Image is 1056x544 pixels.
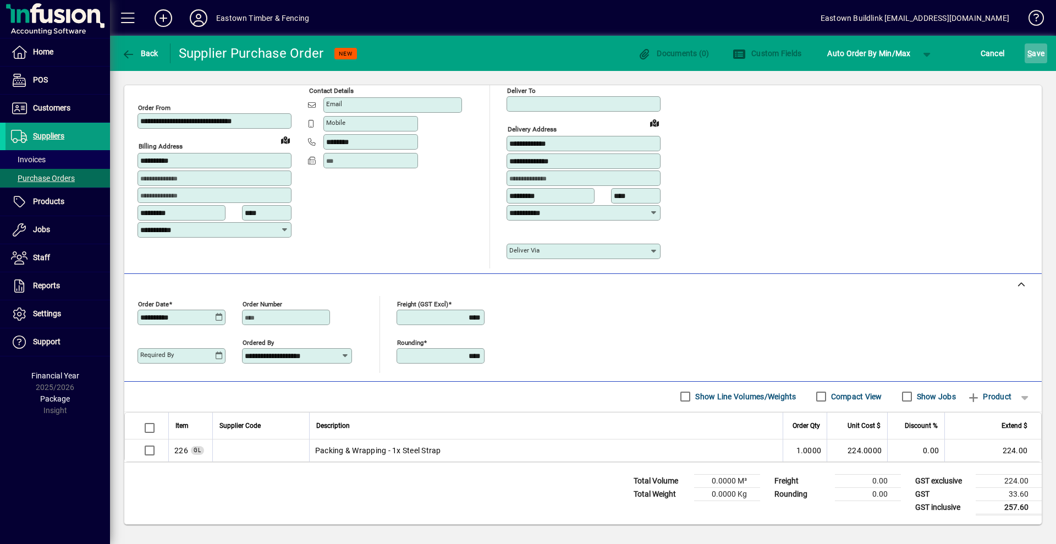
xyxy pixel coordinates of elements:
[827,45,910,62] span: Auto Order By Min/Max
[119,43,161,63] button: Back
[628,474,694,487] td: Total Volume
[5,150,110,169] a: Invoices
[138,104,170,112] mat-label: Order from
[397,300,448,307] mat-label: Freight (GST excl)
[793,420,820,432] span: Order Qty
[783,439,827,461] td: 1.0000
[848,420,881,432] span: Unit Cost $
[5,169,110,188] a: Purchase Orders
[693,391,796,402] label: Show Line Volumes/Weights
[5,272,110,300] a: Reports
[5,244,110,272] a: Staff
[5,216,110,244] a: Jobs
[1027,49,1032,58] span: S
[138,300,169,307] mat-label: Order date
[179,45,324,62] div: Supplier Purchase Order
[976,501,1042,514] td: 257.60
[31,371,79,380] span: Financial Year
[216,9,309,27] div: Eastown Timber & Fencing
[326,100,342,108] mat-label: Email
[219,420,261,432] span: Supplier Code
[33,197,64,206] span: Products
[1027,45,1044,62] span: ave
[277,131,294,149] a: View on map
[5,188,110,216] a: Products
[733,49,802,58] span: Custom Fields
[827,439,887,461] td: 224.0000
[769,487,835,501] td: Rounding
[507,87,536,95] mat-label: Deliver To
[5,328,110,356] a: Support
[821,9,1009,27] div: Eastown Buildlink [EMAIL_ADDRESS][DOMAIN_NAME]
[910,501,976,514] td: GST inclusive
[978,43,1008,63] button: Cancel
[635,43,712,63] button: Documents (0)
[339,50,353,57] span: NEW
[33,47,53,56] span: Home
[628,487,694,501] td: Total Weight
[5,95,110,122] a: Customers
[5,39,110,66] a: Home
[140,351,174,359] mat-label: Required by
[822,43,916,63] button: Auto Order By Min/Max
[194,447,201,453] span: GL
[146,8,181,28] button: Add
[33,225,50,234] span: Jobs
[5,300,110,328] a: Settings
[915,391,956,402] label: Show Jobs
[961,387,1017,406] button: Product
[1002,420,1027,432] span: Extend $
[1020,2,1042,38] a: Knowledge Base
[326,119,345,127] mat-label: Mobile
[509,246,540,254] mat-label: Deliver via
[769,474,835,487] td: Freight
[316,420,350,432] span: Description
[887,439,944,461] td: 0.00
[33,337,61,346] span: Support
[694,474,760,487] td: 0.0000 M³
[638,49,710,58] span: Documents (0)
[5,67,110,94] a: POS
[243,300,282,307] mat-label: Order number
[122,49,158,58] span: Back
[11,174,75,183] span: Purchase Orders
[1025,43,1047,63] button: Save
[976,487,1042,501] td: 33.60
[967,388,1011,405] span: Product
[243,338,274,346] mat-label: Ordered by
[175,420,189,432] span: Item
[181,8,216,28] button: Profile
[397,338,424,346] mat-label: Rounding
[33,103,70,112] span: Customers
[174,445,188,456] span: Packing & Wrapping
[910,474,976,487] td: GST exclusive
[646,114,663,131] a: View on map
[33,75,48,84] span: POS
[33,281,60,290] span: Reports
[11,155,46,164] span: Invoices
[944,439,1041,461] td: 224.00
[40,394,70,403] span: Package
[33,253,50,262] span: Staff
[976,474,1042,487] td: 224.00
[829,391,882,402] label: Compact View
[315,445,441,456] span: Packing & Wrapping - 1x Steel Strap
[905,420,938,432] span: Discount %
[835,474,901,487] td: 0.00
[835,487,901,501] td: 0.00
[981,45,1005,62] span: Cancel
[33,131,64,140] span: Suppliers
[910,487,976,501] td: GST
[33,309,61,318] span: Settings
[730,43,805,63] button: Custom Fields
[694,487,760,501] td: 0.0000 Kg
[110,43,170,63] app-page-header-button: Back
